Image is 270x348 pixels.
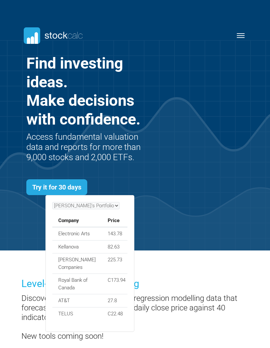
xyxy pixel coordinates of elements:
td: 82.63 [102,240,131,253]
button: Toggle navigation [233,32,249,40]
h2: Access fundamental valuation data and reports for more than 9,000 stocks and 2,000 ETFs. [26,132,149,163]
td: Royal Bank of Canada [52,274,102,294]
td: [PERSON_NAME] Companies [52,253,102,274]
td: C173.94 [102,274,131,294]
th: Price [102,214,131,227]
td: 225.73 [102,253,131,274]
td: Electronic Arts [52,227,102,240]
a: Try it for 30 days [26,179,87,195]
td: 143.78 [102,227,131,240]
td: 27.8 [102,294,131,307]
td: Kellanova [52,240,102,253]
td: AT&T [52,294,102,307]
td: C22.48 [102,307,131,320]
th: Company [52,214,102,227]
h1: Find investing ideas. Make decisions with confidence. [26,54,149,129]
td: TELUS [52,307,102,320]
